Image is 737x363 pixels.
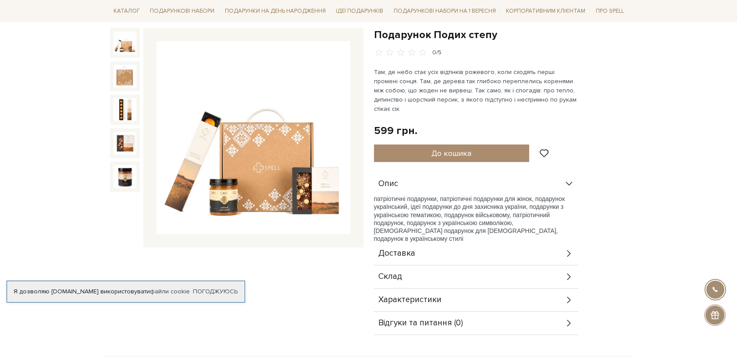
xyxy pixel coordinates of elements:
[374,67,580,113] p: Там, де небо стає усіх відтінків рожевого, коли сходять перші промені сонця. Там, де дерева так г...
[374,195,565,226] span: патріотичні подарунки, патріотичні подарунки для жінок, подарунок український, ідеї подарунки до ...
[114,32,136,54] img: Подарунок Подих степу
[432,49,441,57] div: 0/5
[221,4,329,18] a: Подарунки на День народження
[592,4,627,18] a: Про Spell
[378,319,463,327] span: Відгуки та питання (0)
[378,180,398,188] span: Опис
[114,165,136,188] img: Подарунок Подих степу
[193,288,238,296] a: Погоджуюсь
[431,148,471,158] span: До кошика
[378,296,441,304] span: Характеристики
[157,41,350,235] img: Подарунок Подих степу
[390,4,499,18] a: Подарункові набори на 1 Вересня
[150,288,190,295] a: файли cookie
[146,4,218,18] a: Подарункові набори
[114,65,136,88] img: Подарунок Подих степу
[502,4,589,18] a: Корпоративним клієнтам
[378,273,402,281] span: Склад
[378,250,415,257] span: Доставка
[374,144,530,162] button: До кошика
[374,124,417,137] div: 599 грн.
[7,288,245,296] div: Я дозволяю [DOMAIN_NAME] використовувати
[114,132,136,155] img: Подарунок Подих степу
[332,4,387,18] a: Ідеї подарунків
[110,4,143,18] a: Каталог
[374,28,627,42] h1: Подарунок Подих степу
[374,219,558,242] span: , подарунок з українською символікою, [DEMOGRAPHIC_DATA] подарунок для [DEMOGRAPHIC_DATA], подару...
[114,98,136,121] img: Подарунок Подих степу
